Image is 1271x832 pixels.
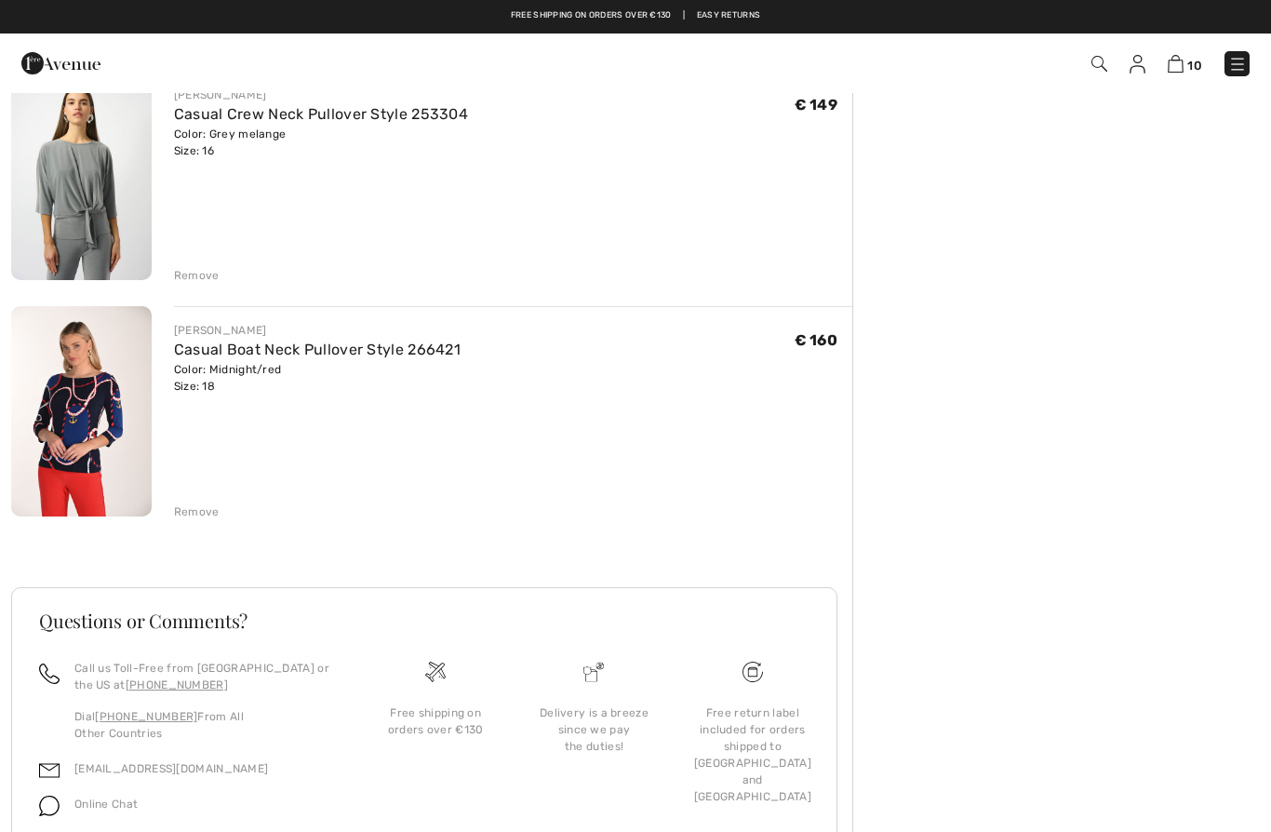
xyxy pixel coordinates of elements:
p: Call us Toll-Free from [GEOGRAPHIC_DATA] or the US at [74,660,334,693]
span: 10 [1187,59,1202,73]
span: | [683,9,685,22]
div: [PERSON_NAME] [174,87,468,103]
div: Delivery is a breeze since we pay the duties! [529,705,658,755]
div: [PERSON_NAME] [174,322,461,339]
span: Online Chat [74,798,138,811]
img: Menu [1228,55,1247,74]
a: 10 [1168,52,1202,74]
div: Color: Midnight/red Size: 18 [174,361,461,395]
img: My Info [1130,55,1145,74]
img: Delivery is a breeze since we pay the duties! [583,662,604,682]
h3: Questions or Comments? [39,611,809,630]
img: Search [1091,56,1107,72]
img: chat [39,796,60,816]
img: 1ère Avenue [21,45,100,82]
span: € 149 [795,96,838,114]
a: [PHONE_NUMBER] [95,710,197,723]
p: Dial From All Other Countries [74,708,334,742]
div: Color: Grey melange Size: 16 [174,126,468,159]
span: € 160 [795,331,838,349]
div: Free return label included for orders shipped to [GEOGRAPHIC_DATA] and [GEOGRAPHIC_DATA] [689,705,817,805]
img: Casual Boat Neck Pullover Style 266421 [11,306,152,517]
a: [PHONE_NUMBER] [126,678,228,691]
div: Free shipping on orders over €130 [371,705,500,738]
div: Remove [174,267,220,284]
a: Casual Crew Neck Pullover Style 253304 [174,105,468,123]
img: Shopping Bag [1168,55,1184,73]
img: email [39,760,60,781]
img: Casual Crew Neck Pullover Style 253304 [11,71,152,281]
img: Free shipping on orders over &#8364;130 [743,662,763,682]
img: Free shipping on orders over &#8364;130 [425,662,446,682]
img: call [39,664,60,684]
a: [EMAIL_ADDRESS][DOMAIN_NAME] [74,762,268,775]
a: 1ère Avenue [21,53,100,71]
div: Remove [174,503,220,520]
a: Easy Returns [697,9,761,22]
a: Free shipping on orders over €130 [511,9,672,22]
a: Casual Boat Neck Pullover Style 266421 [174,341,461,358]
